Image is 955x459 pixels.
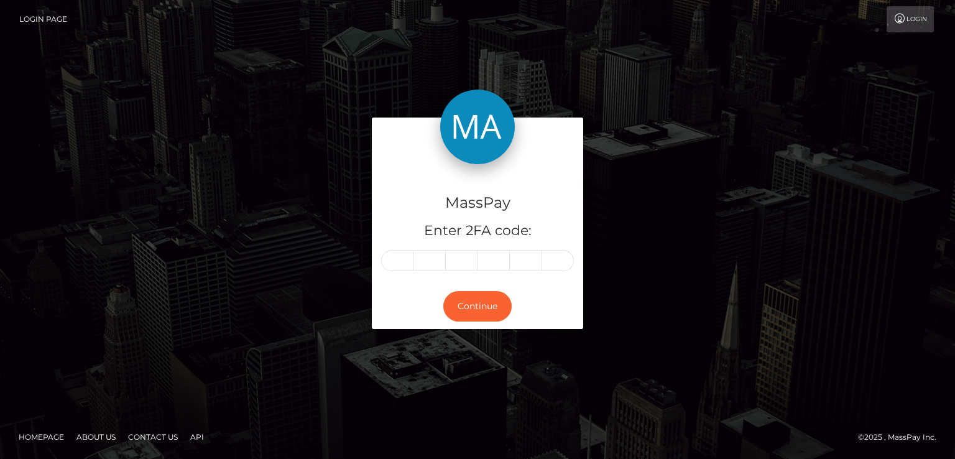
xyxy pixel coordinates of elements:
[381,221,574,241] h5: Enter 2FA code:
[19,6,67,32] a: Login Page
[72,427,121,447] a: About Us
[443,291,512,322] button: Continue
[14,427,69,447] a: Homepage
[381,192,574,214] h4: MassPay
[858,430,946,444] div: © 2025 , MassPay Inc.
[887,6,934,32] a: Login
[123,427,183,447] a: Contact Us
[185,427,209,447] a: API
[440,90,515,164] img: MassPay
